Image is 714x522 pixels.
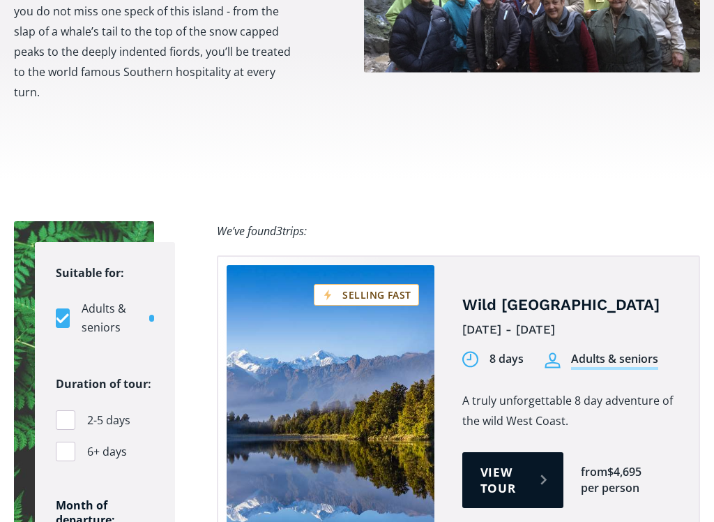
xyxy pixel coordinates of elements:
[217,221,307,241] div: We’ve found trips:
[56,374,151,394] legend: Duration of tour:
[462,391,678,431] p: A truly unforgettable 8 day adventure of the wild West Coast.
[87,411,130,430] span: 2-5 days
[276,223,282,239] span: 3
[462,452,563,508] a: View tour
[571,351,658,370] div: Adults & seniors
[82,299,142,337] span: Adults & seniors
[462,319,678,341] div: [DATE] - [DATE]
[581,480,639,496] div: per person
[499,351,524,367] div: days
[607,464,641,480] div: $4,695
[462,295,678,315] h4: Wild [GEOGRAPHIC_DATA]
[87,442,127,461] span: 6+ days
[56,263,124,283] legend: Suitable for:
[581,464,607,480] div: from
[489,351,496,367] div: 8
